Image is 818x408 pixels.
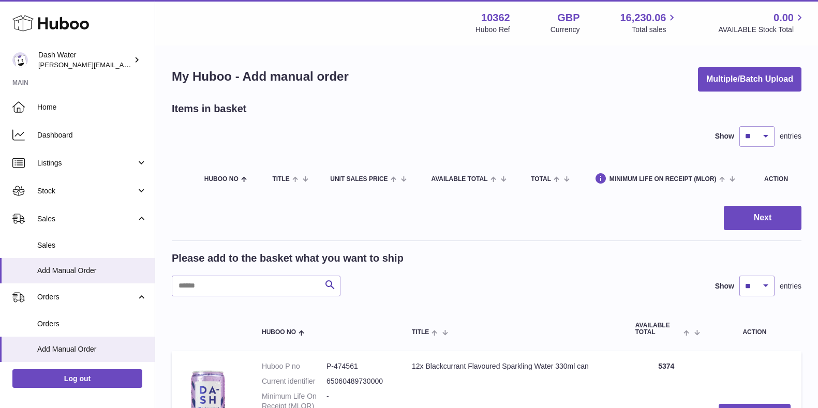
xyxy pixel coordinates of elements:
span: Add Manual Order [37,344,147,354]
label: Show [715,281,734,291]
span: Huboo no [204,176,239,183]
span: Unit Sales Price [330,176,388,183]
h1: My Huboo - Add manual order [172,68,349,85]
strong: GBP [557,11,579,25]
strong: 10362 [481,11,510,25]
dd: 65060489730000 [326,376,391,386]
span: Stock [37,186,136,196]
span: Title [272,176,289,183]
a: 0.00 AVAILABLE Stock Total [718,11,806,35]
img: james@dash-water.com [12,52,28,68]
button: Next [724,206,801,230]
span: Total [531,176,551,183]
span: Huboo no [262,329,296,336]
div: Huboo Ref [475,25,510,35]
span: Title [412,329,429,336]
div: Dash Water [38,50,131,70]
span: Total sales [632,25,678,35]
span: Sales [37,240,147,250]
span: Minimum Life On Receipt (MLOR) [609,176,717,183]
span: 16,230.06 [620,11,666,25]
div: Currency [551,25,580,35]
span: AVAILABLE Stock Total [718,25,806,35]
span: entries [780,131,801,141]
h2: Items in basket [172,102,247,116]
span: Listings [37,158,136,168]
label: Show [715,131,734,141]
span: AVAILABLE Total [431,176,487,183]
span: AVAILABLE Total [635,322,681,336]
span: Home [37,102,147,112]
button: Multiple/Batch Upload [698,67,801,92]
th: Action [708,312,801,346]
span: Dashboard [37,130,147,140]
span: Orders [37,319,147,329]
a: 16,230.06 Total sales [620,11,678,35]
span: 0.00 [774,11,794,25]
span: [PERSON_NAME][EMAIL_ADDRESS][DOMAIN_NAME] [38,61,207,69]
dd: P-474561 [326,361,391,371]
div: Action [764,176,791,183]
a: Log out [12,369,142,388]
span: Add Manual Order [37,266,147,276]
dt: Current identifier [262,376,326,386]
dt: Huboo P no [262,361,326,371]
span: Orders [37,292,136,302]
span: Sales [37,214,136,224]
h2: Please add to the basket what you want to ship [172,251,404,265]
span: entries [780,281,801,291]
